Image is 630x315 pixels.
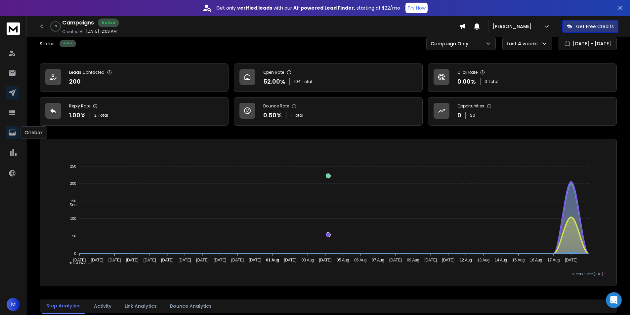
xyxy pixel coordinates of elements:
p: 0 % [54,24,57,28]
tspan: [DATE] [73,258,86,262]
tspan: 05 Aug [337,258,349,262]
tspan: 12 Aug [460,258,472,262]
tspan: [DATE] [442,258,454,262]
p: 1.00 % [69,111,86,120]
button: M [7,298,20,311]
strong: AI-powered Lead Finder, [293,5,355,11]
a: Leads Contacted200 [40,63,229,92]
p: Status: [40,40,56,47]
span: Total Opens [64,261,91,266]
div: Active [98,19,119,27]
tspan: [DATE] [161,258,174,262]
tspan: [DATE] [231,258,244,262]
tspan: 100 [70,217,76,220]
tspan: 09 Aug [407,258,419,262]
button: Try Now [405,3,428,13]
span: Total [98,113,108,118]
tspan: 50 [72,234,76,238]
button: Get Free Credits [562,20,618,33]
p: [DATE] 12:03 AM [86,29,117,34]
img: logo [7,22,20,35]
tspan: 150 [70,199,76,203]
p: $ 0 [470,113,475,118]
p: Get Free Credits [576,23,614,30]
tspan: 13 Aug [477,258,489,262]
span: 1 [290,113,292,118]
tspan: 06 Aug [354,258,366,262]
tspan: 15 Aug [512,258,525,262]
p: 52.00 % [263,77,285,86]
p: Click Rate [457,70,478,75]
tspan: 200 [70,182,76,186]
tspan: 0 [74,252,76,256]
a: Opportunities0$0 [428,97,617,126]
p: Reply Rate [69,103,90,109]
span: Total [302,79,312,84]
button: Activity [90,299,115,313]
tspan: [DATE] [91,258,104,262]
p: Leads Contacted [69,70,105,75]
tspan: [DATE] [126,258,139,262]
button: [DATE] - [DATE] [559,37,617,50]
span: Total [293,113,303,118]
tspan: [DATE] [389,258,402,262]
strong: verified leads [237,5,272,11]
tspan: [DATE] [424,258,437,262]
p: 0.00 % [457,77,476,86]
p: Get only with our starting at $22/mo [216,5,400,11]
button: Link Analytics [121,299,161,313]
tspan: 03 Aug [302,258,314,262]
p: Open Rate [263,70,284,75]
span: Sent [64,203,78,207]
p: Opportunities [457,103,484,109]
h1: Campaigns [62,19,94,27]
a: Click Rate0.00%0 Total [428,63,617,92]
button: Bounce Analytics [166,299,216,313]
p: Last 4 weeks [507,40,540,47]
tspan: 250 [70,164,76,168]
div: Onebox [20,126,47,139]
p: Bounce Rate [263,103,289,109]
tspan: [DATE] [179,258,191,262]
button: Step Analytics [42,298,85,314]
tspan: [DATE] [196,258,209,262]
tspan: [DATE] [108,258,121,262]
p: Try Now [407,5,426,11]
tspan: [DATE] [284,258,297,262]
p: Campaign Only [431,40,471,47]
tspan: 14 Aug [495,258,507,262]
tspan: 01 Aug [266,258,279,262]
a: Reply Rate1.00%2Total [40,97,229,126]
span: 104 [294,79,301,84]
tspan: [DATE] [249,258,261,262]
p: [PERSON_NAME] [492,23,534,30]
tspan: [DATE] [565,258,577,262]
p: Created At: [62,29,85,34]
a: Open Rate52.00%104Total [234,63,423,92]
p: 200 [69,77,81,86]
tspan: 07 Aug [372,258,384,262]
span: 2 [94,113,97,118]
tspan: [DATE] [319,258,332,262]
tspan: [DATE] [214,258,226,262]
p: x-axis : Date(UTC) [51,272,606,277]
div: Open Intercom Messenger [606,292,622,308]
p: 0.50 % [263,111,282,120]
tspan: 16 Aug [530,258,542,262]
p: 0 [457,111,461,120]
tspan: 17 Aug [547,258,560,262]
a: Bounce Rate0.50%1Total [234,97,423,126]
p: 0 Total [484,79,498,84]
div: Active [60,40,76,47]
tspan: [DATE] [144,258,156,262]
